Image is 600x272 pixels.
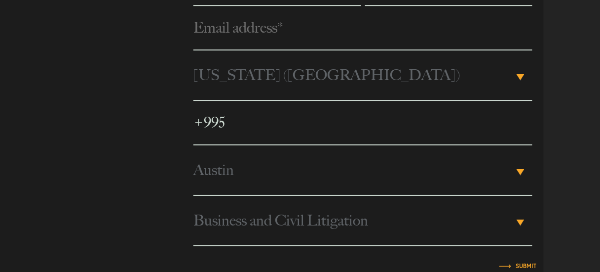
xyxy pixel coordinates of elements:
[517,169,525,175] b: ▾
[193,6,532,50] input: Email address*
[516,263,536,269] input: Submit
[517,74,525,80] b: ▾
[193,145,514,195] span: Austin
[517,220,525,226] b: ▾
[193,196,514,245] span: Business and Civil Litigation
[193,101,532,145] input: Phone number
[193,50,514,100] span: [US_STATE] ([GEOGRAPHIC_DATA])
